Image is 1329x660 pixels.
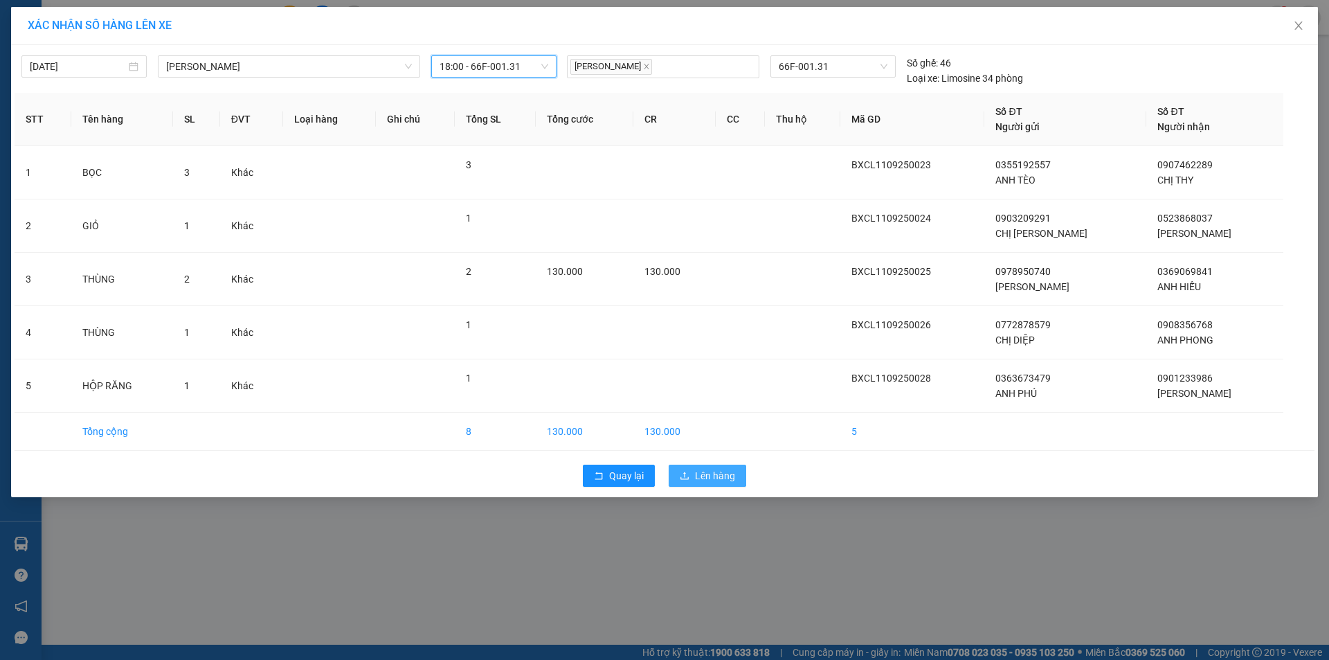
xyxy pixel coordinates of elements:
[12,89,32,103] span: DĐ:
[71,199,173,253] td: GIỎ
[220,359,283,413] td: Khác
[15,306,71,359] td: 4
[12,45,123,62] div: ANH PHÚ
[669,465,746,487] button: uploadLên hàng
[995,175,1036,186] span: ANH TÈO
[440,56,548,77] span: 18:00 - 66F-001.31
[995,266,1051,277] span: 0978950740
[583,465,655,487] button: rollbackQuay lại
[466,373,471,384] span: 1
[851,213,931,224] span: BXCL1109250024
[995,159,1051,170] span: 0355192557
[995,228,1087,239] span: CHỊ [PERSON_NAME]
[28,19,172,32] span: XÁC NHẬN SỐ HÀNG LÊN XE
[184,380,190,391] span: 1
[173,93,220,146] th: SL
[15,253,71,306] td: 3
[851,266,931,277] span: BXCL1109250025
[1157,106,1184,117] span: Số ĐT
[220,253,283,306] td: Khác
[466,319,471,330] span: 1
[1157,319,1213,330] span: 0908356768
[12,62,123,81] div: 0363673479
[1157,159,1213,170] span: 0907462289
[220,146,283,199] td: Khác
[71,306,173,359] td: THÙNG
[1157,213,1213,224] span: 0523868037
[851,319,931,330] span: BXCL1109250026
[907,55,951,71] div: 46
[644,266,680,277] span: 130.000
[15,199,71,253] td: 2
[455,93,536,146] th: Tổng SL
[283,93,377,146] th: Loại hàng
[1157,121,1210,132] span: Người nhận
[220,93,283,146] th: ĐVT
[15,359,71,413] td: 5
[1279,7,1318,46] button: Close
[1157,175,1193,186] span: CHỊ THY
[376,93,454,146] th: Ghi chú
[71,359,173,413] td: HỘP RĂNG
[1157,388,1231,399] span: [PERSON_NAME]
[851,373,931,384] span: BXCL1109250028
[1157,373,1213,384] span: 0901233986
[184,167,190,178] span: 3
[995,281,1069,292] span: [PERSON_NAME]
[716,93,765,146] th: CC
[71,93,173,146] th: Tên hàng
[995,335,1035,346] span: CHỊ DIỆP
[536,93,633,146] th: Tổng cước
[1157,281,1201,292] span: ANH HIẾU
[455,413,536,451] td: 8
[643,63,650,70] span: close
[840,413,984,451] td: 5
[547,266,583,277] span: 130.000
[184,327,190,338] span: 1
[12,13,33,28] span: Gửi:
[15,93,71,146] th: STT
[12,81,78,130] span: GIỌT ĐẮNG
[840,93,984,146] th: Mã GD
[594,471,604,482] span: rollback
[995,121,1040,132] span: Người gửi
[132,60,273,79] div: 0901233986
[1157,228,1231,239] span: [PERSON_NAME]
[695,468,735,483] span: Lên hàng
[184,220,190,231] span: 1
[15,146,71,199] td: 1
[466,159,471,170] span: 3
[995,213,1051,224] span: 0903209291
[132,12,273,43] div: [GEOGRAPHIC_DATA]
[570,59,652,75] span: [PERSON_NAME]
[71,146,173,199] td: BỌC
[995,388,1037,399] span: ANH PHÚ
[633,413,716,451] td: 130.000
[12,12,123,45] div: BX [PERSON_NAME]
[132,43,273,60] div: [PERSON_NAME]
[851,159,931,170] span: BXCL1109250023
[609,468,644,483] span: Quay lại
[184,274,190,285] span: 2
[680,471,689,482] span: upload
[30,59,126,74] input: 11/09/2025
[779,56,887,77] span: 66F-001.31
[71,253,173,306] td: THÙNG
[71,413,173,451] td: Tổng cộng
[995,319,1051,330] span: 0772878579
[907,71,939,86] span: Loại xe:
[220,199,283,253] td: Khác
[907,55,938,71] span: Số ghế:
[132,12,165,26] span: Nhận:
[404,62,413,71] span: down
[466,266,471,277] span: 2
[1157,335,1213,346] span: ANH PHONG
[166,56,412,77] span: Cao Lãnh - Hồ Chí Minh
[536,413,633,451] td: 130.000
[466,213,471,224] span: 1
[1157,266,1213,277] span: 0369069841
[995,373,1051,384] span: 0363673479
[220,306,283,359] td: Khác
[907,71,1023,86] div: Limosine 34 phòng
[1293,20,1304,31] span: close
